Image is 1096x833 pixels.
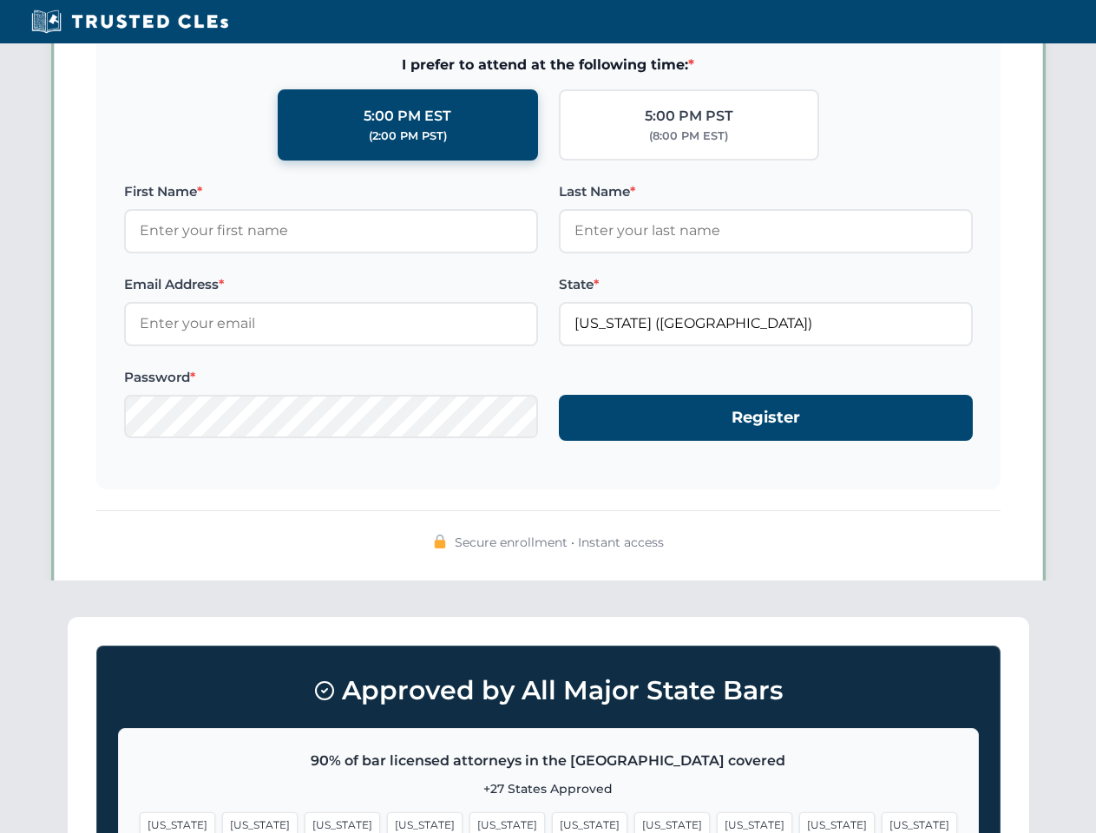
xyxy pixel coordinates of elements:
[124,209,538,253] input: Enter your first name
[559,395,973,441] button: Register
[455,533,664,552] span: Secure enrollment • Instant access
[124,54,973,76] span: I prefer to attend at the following time:
[369,128,447,145] div: (2:00 PM PST)
[140,750,957,772] p: 90% of bar licensed attorneys in the [GEOGRAPHIC_DATA] covered
[645,105,733,128] div: 5:00 PM PST
[118,667,979,714] h3: Approved by All Major State Bars
[364,105,451,128] div: 5:00 PM EST
[124,181,538,202] label: First Name
[140,779,957,798] p: +27 States Approved
[26,9,233,35] img: Trusted CLEs
[124,367,538,388] label: Password
[559,302,973,345] input: Florida (FL)
[649,128,728,145] div: (8:00 PM EST)
[559,209,973,253] input: Enter your last name
[433,535,447,548] img: 🔒
[559,181,973,202] label: Last Name
[559,274,973,295] label: State
[124,302,538,345] input: Enter your email
[124,274,538,295] label: Email Address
